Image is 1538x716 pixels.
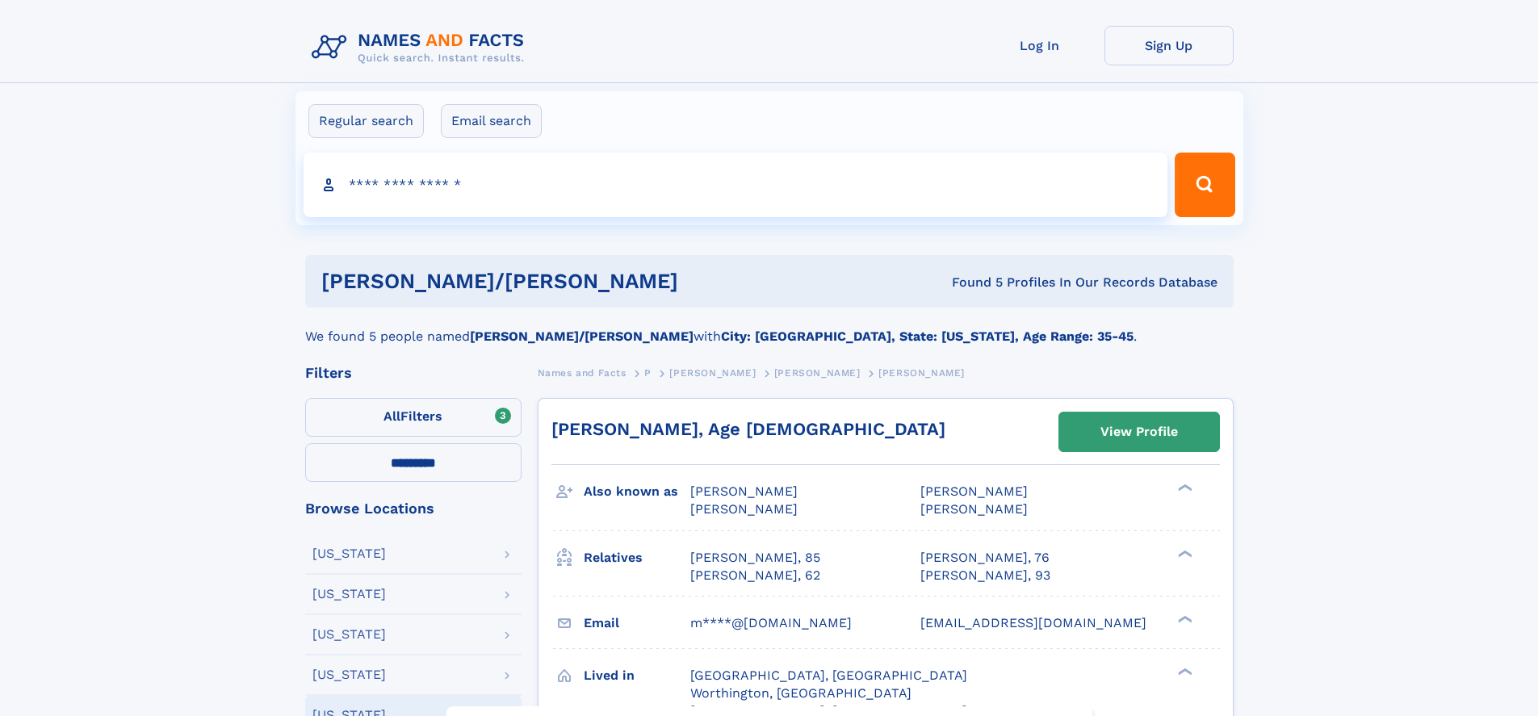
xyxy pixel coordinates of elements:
[774,362,861,383] a: [PERSON_NAME]
[690,668,967,683] span: [GEOGRAPHIC_DATA], [GEOGRAPHIC_DATA]
[690,567,820,584] a: [PERSON_NAME], 62
[878,367,965,379] span: [PERSON_NAME]
[690,685,911,701] span: Worthington, [GEOGRAPHIC_DATA]
[538,362,627,383] a: Names and Facts
[584,609,690,637] h3: Email
[644,367,652,379] span: P
[1174,548,1193,559] div: ❯
[321,271,815,291] h1: [PERSON_NAME]/[PERSON_NAME]
[774,367,861,379] span: [PERSON_NAME]
[1174,483,1193,493] div: ❯
[305,501,522,516] div: Browse Locations
[305,26,538,69] img: Logo Names and Facts
[305,398,522,437] label: Filters
[551,419,945,439] a: [PERSON_NAME], Age [DEMOGRAPHIC_DATA]
[1100,413,1178,450] div: View Profile
[721,329,1134,344] b: City: [GEOGRAPHIC_DATA], State: [US_STATE], Age Range: 35-45
[669,362,756,383] a: [PERSON_NAME]
[920,615,1146,630] span: [EMAIL_ADDRESS][DOMAIN_NAME]
[584,478,690,505] h3: Also known as
[920,549,1050,567] a: [PERSON_NAME], 76
[1174,666,1193,676] div: ❯
[584,662,690,689] h3: Lived in
[441,104,542,138] label: Email search
[920,501,1028,517] span: [PERSON_NAME]
[690,484,798,499] span: [PERSON_NAME]
[690,549,820,567] a: [PERSON_NAME], 85
[312,547,386,560] div: [US_STATE]
[312,588,386,601] div: [US_STATE]
[305,366,522,380] div: Filters
[470,329,694,344] b: [PERSON_NAME]/[PERSON_NAME]
[920,567,1050,584] a: [PERSON_NAME], 93
[308,104,424,138] label: Regular search
[305,308,1234,346] div: We found 5 people named with .
[312,668,386,681] div: [US_STATE]
[920,484,1028,499] span: [PERSON_NAME]
[815,274,1217,291] div: Found 5 Profiles In Our Records Database
[1175,153,1234,217] button: Search Button
[1059,412,1219,451] a: View Profile
[304,153,1168,217] input: search input
[975,26,1104,65] a: Log In
[584,544,690,572] h3: Relatives
[690,501,798,517] span: [PERSON_NAME]
[644,362,652,383] a: P
[1174,613,1193,624] div: ❯
[669,367,756,379] span: [PERSON_NAME]
[383,408,400,424] span: All
[312,628,386,641] div: [US_STATE]
[1104,26,1234,65] a: Sign Up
